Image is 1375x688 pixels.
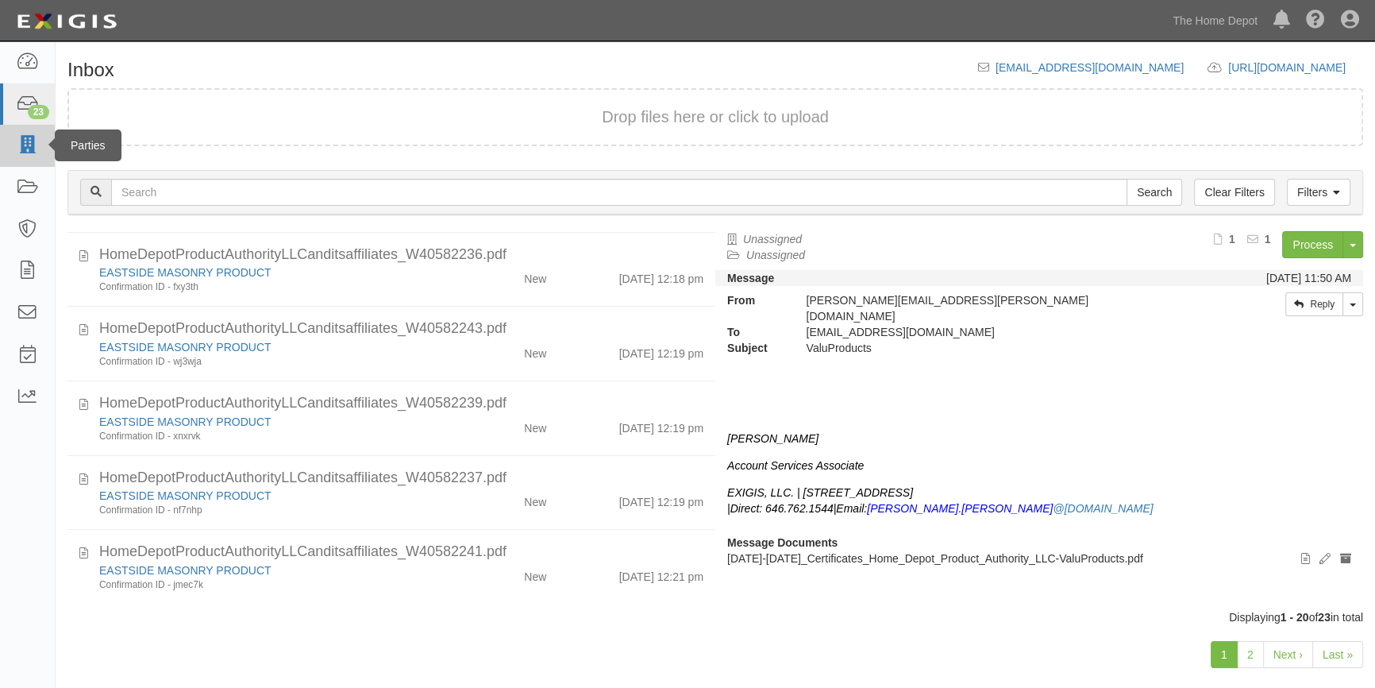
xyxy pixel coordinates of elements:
div: [DATE] 12:21 pm [619,562,703,585]
div: Confirmation ID - jmec7k [99,578,441,592]
p: [DATE]-[DATE]_Certificates_Home_Depot_Product_Authority_LLC-ValuProducts.pdf [727,551,1351,566]
div: HomeDepotProductAuthorityLLCanditsaffiliates_W40582243.pdf [99,319,703,339]
div: 23 [28,105,49,119]
a: EASTSIDE MASONRY PRODUCT [99,266,272,279]
strong: Subject [715,340,795,356]
div: HomeDepotProductAuthorityLLCanditsaffiliates_W40582236.pdf [99,245,703,265]
div: Displaying of in total [56,609,1375,625]
strong: Message Documents [727,536,838,549]
div: inbox@thdmerchandising.complianz.com [795,324,1190,340]
b: 1 - 20 [1281,611,1309,624]
strong: From [715,292,795,308]
div: Confirmation ID - xnxrvk [99,430,441,443]
a: EASTSIDE MASONRY PRODUCT [99,489,272,502]
div: [PERSON_NAME][EMAIL_ADDRESS][PERSON_NAME][DOMAIN_NAME] [795,292,1190,324]
a: 2 [1237,641,1264,668]
b: 1 [1229,233,1235,245]
div: EASTSIDE MASONRY PRODUCT [99,339,441,355]
div: HomeDepotProductAuthorityLLCanditsaffiliates_W40582237.pdf [99,468,703,489]
a: Next › [1263,641,1313,668]
div: Parties [55,129,121,161]
div: EASTSIDE MASONRY PRODUCT [99,265,441,280]
div: Confirmation ID - wj3wja [99,355,441,369]
div: Confirmation ID - nf7nhp [99,504,441,517]
strong: To [715,324,795,340]
div: [DATE] 12:19 pm [619,339,703,361]
strong: Message [727,272,774,284]
a: EASTSIDE MASONRY PRODUCT [99,416,272,428]
a: Unassigned [746,249,805,261]
b: 1 [1265,233,1271,245]
a: [EMAIL_ADDRESS][DOMAIN_NAME] [996,61,1184,74]
i: Account Services Associate [727,459,864,472]
div: New [524,562,546,585]
img: logo-5460c22ac91f19d4615b14bd174203de0afe785f0fc80cf4dbbc73dc1793850b.png [12,7,121,36]
div: New [524,414,546,436]
a: EASTSIDE MASONRY PRODUCT [99,564,272,577]
a: Last » [1312,641,1363,668]
a: [URL][DOMAIN_NAME] [1228,61,1363,74]
a: EASTSIDE MASONRY PRODUCT [99,341,272,354]
div: New [524,265,546,287]
a: Reply [1285,292,1343,316]
a: Process [1282,231,1343,258]
div: [DATE] 11:50 AM [1266,270,1351,286]
div: ValuProducts [795,340,1190,356]
a: @[DOMAIN_NAME] [1053,502,1153,515]
i: Edit document [1319,554,1331,565]
div: New [524,339,546,361]
a: Filters [1287,179,1350,206]
div: New [524,488,546,510]
i: Help Center - Complianz [1306,11,1325,30]
i: View [1301,554,1310,565]
i: [PERSON_NAME] [727,432,818,445]
i: Archive document [1340,554,1351,565]
h1: Inbox [67,60,114,80]
div: [DATE] 12:19 pm [619,488,703,510]
i: EXIGIS, LLC. | [STREET_ADDRESS] |Direct: 646.762.1544|Email: [727,486,913,515]
div: HomeDepotProductAuthorityLLCanditsaffiliates_W40582239.pdf [99,393,703,414]
div: Confirmation ID - fxy3th [99,280,441,294]
div: EASTSIDE MASONRY PRODUCT [99,488,441,504]
input: Search [111,179,1127,206]
a: The Home Depot [1165,5,1265,37]
i: [PERSON_NAME].[PERSON_NAME] [867,502,1153,515]
div: [DATE] 12:18 pm [619,265,703,287]
a: Clear Filters [1194,179,1274,206]
button: Drop files here or click to upload [602,106,829,129]
a: Unassigned [743,233,802,245]
b: 23 [1318,611,1331,624]
input: Search [1127,179,1182,206]
div: HomeDepotProductAuthorityLLCanditsaffiliates_W40582241.pdf [99,542,703,562]
div: EASTSIDE MASONRY PRODUCT [99,562,441,578]
a: 1 [1211,641,1238,668]
div: EASTSIDE MASONRY PRODUCT [99,414,441,430]
div: [DATE] 12:19 pm [619,414,703,436]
